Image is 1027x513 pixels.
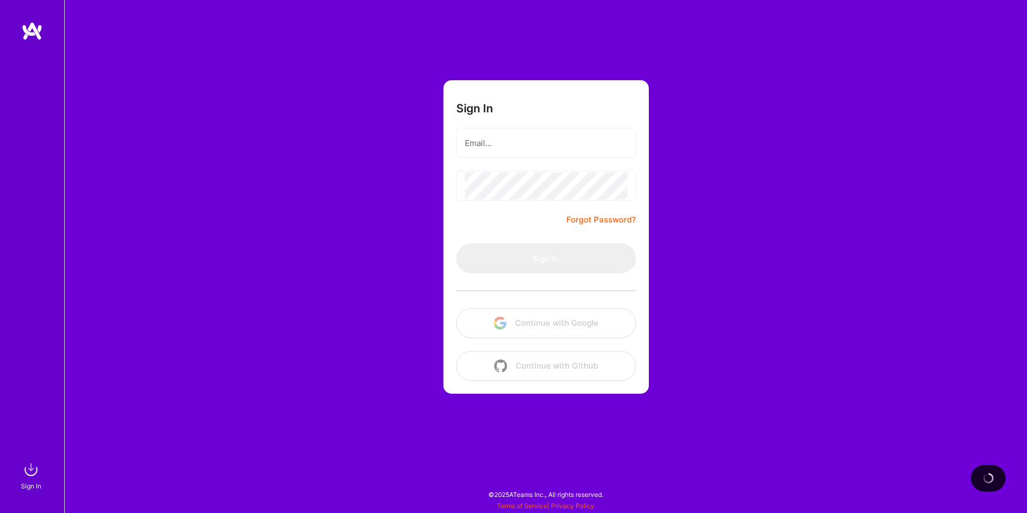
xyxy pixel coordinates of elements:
[456,102,493,115] h3: Sign In
[21,21,43,41] img: logo
[456,351,636,381] button: Continue with Github
[551,502,594,510] a: Privacy Policy
[456,308,636,338] button: Continue with Google
[566,213,636,226] a: Forgot Password?
[494,359,507,372] img: icon
[20,459,42,480] img: sign in
[64,481,1027,508] div: © 2025 ATeams Inc., All rights reserved.
[982,472,995,485] img: loading
[494,317,507,330] img: icon
[497,502,594,510] span: |
[21,480,41,492] div: Sign In
[497,502,547,510] a: Terms of Service
[456,243,636,273] button: Sign In
[465,129,627,157] input: Email...
[22,459,42,492] a: sign inSign In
